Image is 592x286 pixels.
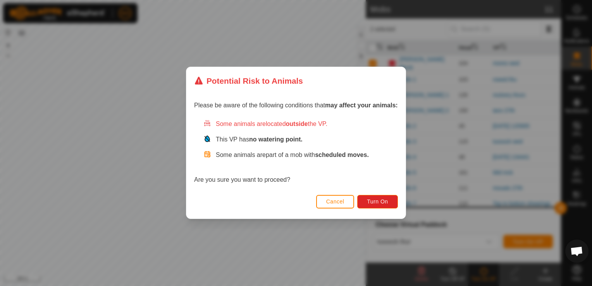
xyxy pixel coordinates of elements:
a: Open chat [565,239,589,263]
button: Cancel [316,195,355,208]
p: Some animals are [216,151,398,160]
strong: no watering point. [249,136,303,143]
div: Are you sure you want to proceed? [194,120,398,185]
strong: outside [286,121,308,127]
span: This VP has [216,136,303,143]
button: Turn On [358,195,398,208]
span: Cancel [326,199,344,205]
div: Some animals are [203,120,398,129]
span: located the VP. [266,121,327,127]
strong: may affect your animals: [325,102,398,109]
strong: scheduled moves. [315,152,369,159]
span: Turn On [367,199,388,205]
div: Potential Risk to Animals [194,75,303,87]
span: Please be aware of the following conditions that [194,102,398,109]
span: part of a mob with [266,152,369,159]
